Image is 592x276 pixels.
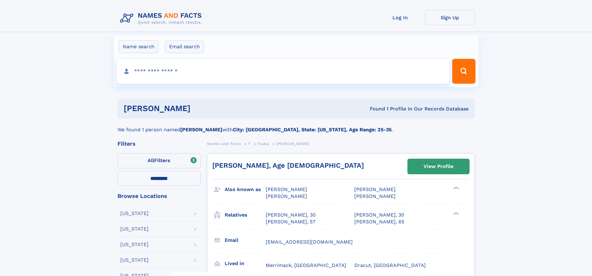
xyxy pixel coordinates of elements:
a: View Profile [408,159,469,174]
span: [PERSON_NAME] [266,193,307,199]
div: Browse Locations [117,193,201,199]
span: [PERSON_NAME] [354,193,396,199]
h3: Also known as [225,184,266,195]
b: [PERSON_NAME] [180,127,222,133]
a: Names and Facts [207,140,241,147]
span: [PERSON_NAME] [354,186,396,192]
h1: [PERSON_NAME] [124,105,280,112]
h3: Lived in [225,258,266,269]
span: All [148,157,154,163]
a: [PERSON_NAME], 30 [354,212,404,218]
h3: Email [225,235,266,246]
div: Filters [117,141,201,147]
a: [PERSON_NAME], 30 [266,212,316,218]
h3: Relatives [225,210,266,220]
div: [US_STATE] [120,227,149,232]
label: Name search [119,40,158,53]
img: Logo Names and Facts [117,10,207,27]
div: [US_STATE] [120,211,149,216]
a: [PERSON_NAME], 57 [266,218,315,225]
div: [US_STATE] [120,258,149,263]
a: T [248,140,250,147]
span: T [248,142,250,146]
label: Email search [165,40,204,53]
div: ❯ [452,186,459,190]
a: Log In [375,10,425,25]
div: ❯ [452,211,459,215]
button: Search Button [452,59,475,84]
a: [PERSON_NAME], Age [DEMOGRAPHIC_DATA] [212,161,364,169]
input: search input [117,59,450,84]
div: View Profile [424,159,453,174]
div: We found 1 person named with . [117,119,475,133]
label: Filters [117,153,201,168]
span: Dracut, [GEOGRAPHIC_DATA] [354,262,426,268]
a: Sign Up [425,10,475,25]
b: City: [GEOGRAPHIC_DATA], State: [US_STATE], Age Range: 25-35 [233,127,392,133]
span: Touba [257,142,269,146]
span: [PERSON_NAME] [266,186,307,192]
span: [EMAIL_ADDRESS][DOMAIN_NAME] [266,239,353,245]
div: [US_STATE] [120,242,149,247]
a: Touba [257,140,269,147]
div: Found 1 Profile In Our Records Database [280,105,469,112]
span: Merrimack, [GEOGRAPHIC_DATA] [266,262,346,268]
span: [PERSON_NAME] [276,142,310,146]
a: [PERSON_NAME], 65 [354,218,404,225]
